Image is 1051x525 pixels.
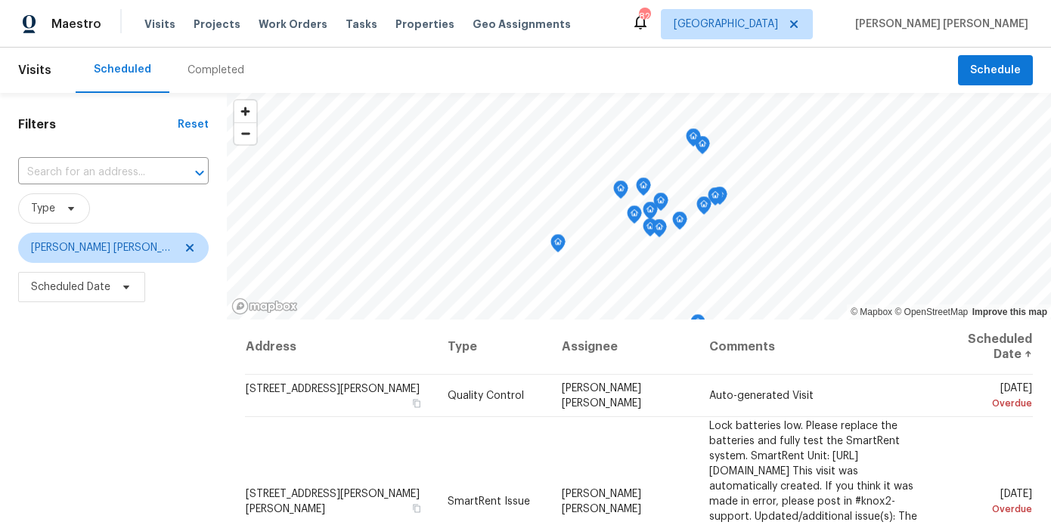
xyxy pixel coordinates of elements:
canvas: Map [227,93,1051,320]
div: Map marker [627,205,642,229]
div: Map marker [653,193,668,216]
div: Scheduled [94,62,151,77]
span: Work Orders [259,17,327,32]
div: 82 [639,9,650,24]
span: Projects [194,17,240,32]
a: OpenStreetMap [894,307,968,317]
span: Maestro [51,17,101,32]
button: Copy Address [410,501,423,514]
span: [STREET_ADDRESS][PERSON_NAME] [246,384,420,394]
div: Map marker [690,314,705,338]
span: [STREET_ADDRESS][PERSON_NAME][PERSON_NAME] [246,488,420,514]
span: Scheduled Date [31,279,110,295]
a: Mapbox [851,307,892,317]
span: Schedule [970,61,1021,80]
div: Map marker [708,187,723,211]
span: Quality Control [448,391,524,401]
div: Map marker [643,202,658,225]
th: Comments [697,320,934,375]
span: [GEOGRAPHIC_DATA] [674,17,778,32]
div: Map marker [696,196,712,220]
span: Zoom out [234,123,256,144]
button: Copy Address [410,397,423,410]
span: Visits [144,17,175,32]
span: Visits [18,54,51,87]
button: Zoom in [234,100,256,122]
span: Tasks [346,19,377,29]
div: Overdue [946,501,1032,516]
a: Mapbox homepage [231,298,298,315]
div: Map marker [695,136,710,159]
input: Search for an address... [18,161,166,184]
span: [PERSON_NAME] [PERSON_NAME] [562,488,641,514]
div: Map marker [550,234,566,258]
button: Open [189,162,210,184]
th: Assignee [550,320,697,375]
h1: Filters [18,117,178,132]
div: Map marker [686,128,701,152]
span: [DATE] [946,383,1032,411]
span: [PERSON_NAME] [PERSON_NAME] [562,383,641,409]
span: SmartRent Issue [448,496,530,506]
span: [DATE] [946,488,1032,516]
th: Type [436,320,550,375]
span: Auto-generated Visit [709,391,814,401]
div: Completed [188,63,244,78]
button: Schedule [958,55,1033,86]
a: Improve this map [972,307,1047,317]
div: Map marker [613,181,628,204]
span: Type [31,201,55,216]
div: Map marker [636,178,651,201]
span: Geo Assignments [473,17,571,32]
div: Map marker [643,218,658,242]
span: Properties [395,17,454,32]
div: Map marker [712,187,727,210]
div: Map marker [652,219,667,242]
div: Reset [178,117,209,132]
th: Scheduled Date ↑ [934,320,1033,375]
button: Zoom out [234,122,256,144]
div: Overdue [946,396,1032,411]
span: [PERSON_NAME] [PERSON_NAME] [849,17,1028,32]
span: [PERSON_NAME] [PERSON_NAME] [31,240,174,255]
th: Address [245,320,436,375]
div: Map marker [672,212,687,235]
